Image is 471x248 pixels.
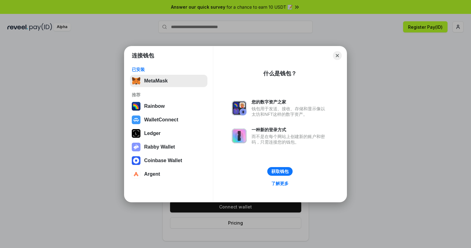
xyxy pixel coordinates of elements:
div: 已安装 [132,67,206,72]
div: 而不是在每个网站上创建新的账户和密码，只需连接您的钱包。 [252,134,328,145]
div: 您的数字资产之家 [252,99,328,105]
img: svg+xml,%3Csvg%20width%3D%2228%22%20height%3D%2228%22%20viewBox%3D%220%200%2028%2028%22%20fill%3D... [132,156,140,165]
div: Coinbase Wallet [144,158,182,163]
img: svg+xml,%3Csvg%20xmlns%3D%22http%3A%2F%2Fwww.w3.org%2F2000%2Fsvg%22%20width%3D%2228%22%20height%3... [132,129,140,138]
button: 获取钱包 [267,167,293,176]
img: svg+xml,%3Csvg%20xmlns%3D%22http%3A%2F%2Fwww.w3.org%2F2000%2Fsvg%22%20fill%3D%22none%22%20viewBox... [232,128,247,143]
div: Rabby Wallet [144,144,175,150]
img: svg+xml,%3Csvg%20xmlns%3D%22http%3A%2F%2Fwww.w3.org%2F2000%2Fsvg%22%20fill%3D%22none%22%20viewBox... [132,143,140,151]
div: Ledger [144,131,160,136]
div: 钱包用于发送、接收、存储和显示像以太坊和NFT这样的数字资产。 [252,106,328,117]
div: 一种新的登录方式 [252,127,328,132]
div: WalletConnect [144,117,178,123]
h1: 连接钱包 [132,52,154,59]
button: Coinbase Wallet [130,154,207,167]
div: 什么是钱包？ [263,70,297,77]
button: Ledger [130,127,207,140]
button: Rabby Wallet [130,141,207,153]
button: Close [333,51,342,60]
button: Rainbow [130,100,207,112]
button: MetaMask [130,75,207,87]
button: Argent [130,168,207,180]
img: svg+xml,%3Csvg%20fill%3D%22none%22%20height%3D%2233%22%20viewBox%3D%220%200%2035%2033%22%20width%... [132,77,140,85]
div: Argent [144,171,160,177]
img: svg+xml,%3Csvg%20width%3D%22120%22%20height%3D%22120%22%20viewBox%3D%220%200%20120%20120%22%20fil... [132,102,140,111]
img: svg+xml,%3Csvg%20xmlns%3D%22http%3A%2F%2Fwww.w3.org%2F2000%2Fsvg%22%20fill%3D%22none%22%20viewBox... [232,101,247,116]
a: 了解更多 [268,179,292,187]
img: svg+xml,%3Csvg%20width%3D%2228%22%20height%3D%2228%22%20viewBox%3D%220%200%2028%2028%22%20fill%3D... [132,170,140,179]
div: MetaMask [144,78,168,84]
button: WalletConnect [130,114,207,126]
div: Rainbow [144,103,165,109]
div: 推荐 [132,92,206,98]
div: 获取钱包 [271,169,289,174]
div: 了解更多 [271,181,289,186]
img: svg+xml,%3Csvg%20width%3D%2228%22%20height%3D%2228%22%20viewBox%3D%220%200%2028%2028%22%20fill%3D... [132,116,140,124]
